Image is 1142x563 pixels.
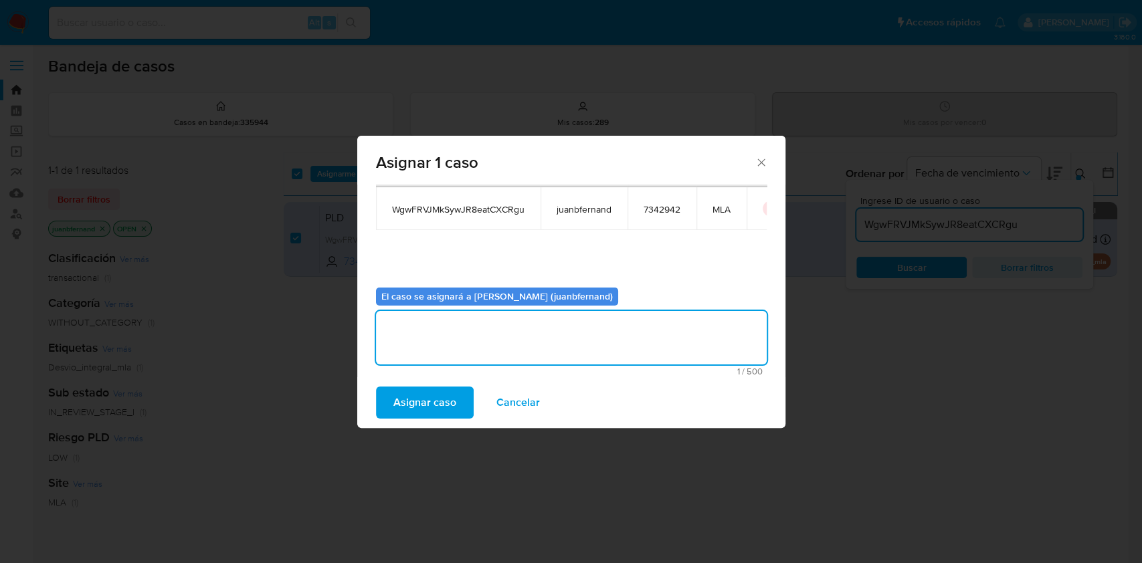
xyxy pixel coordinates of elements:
[712,203,731,215] span: MLA
[755,156,767,168] button: Cerrar ventana
[392,203,525,215] span: WgwFRVJMkSywJR8eatCXCRgu
[644,203,680,215] span: 7342942
[380,367,763,376] span: Máximo 500 caracteres
[763,201,779,217] button: icon-button
[357,136,785,428] div: assign-modal
[376,154,755,171] span: Asignar 1 caso
[557,203,611,215] span: juanbfernand
[393,388,456,417] span: Asignar caso
[381,290,613,303] b: El caso se asignará a [PERSON_NAME] (juanbfernand)
[496,388,540,417] span: Cancelar
[376,386,474,419] button: Asignar caso
[479,386,557,419] button: Cancelar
